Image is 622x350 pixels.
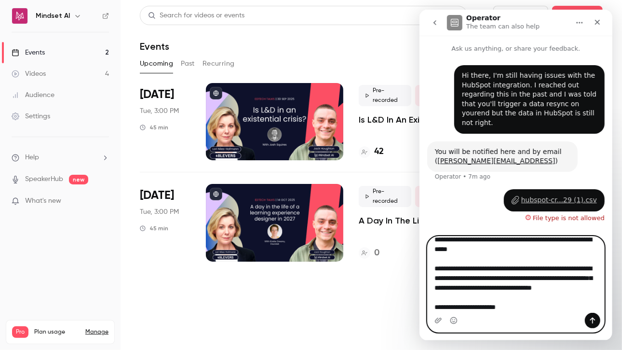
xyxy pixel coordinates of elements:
[140,207,179,217] span: Tue, 3:00 PM
[181,56,195,71] button: Past
[12,326,28,338] span: Pro
[359,215,460,226] a: A Day In The Life Of A Learning Experience Designer In [DATE] | EdTech Talks EP2
[12,153,109,163] li: help-dropdown-opener
[12,90,54,100] div: Audience
[12,69,46,79] div: Videos
[359,186,411,207] span: Pre-recorded
[359,85,411,106] span: Pre-recorded
[12,8,27,24] img: Mindset AI
[140,124,168,131] div: 45 min
[25,174,63,184] a: SpeakerHub
[140,83,190,160] div: Sep 30 Tue, 3:00 PM (Europe/London)
[25,153,39,163] span: Help
[140,184,190,261] div: Oct 14 Tue, 3:00 PM (Europe/London)
[374,145,384,158] h4: 42
[140,41,169,52] h1: Events
[140,106,179,116] span: Tue, 3:00 PM
[415,85,460,106] span: Missing video
[97,197,109,206] iframe: Noticeable Trigger
[203,56,235,71] button: Recurring
[552,6,603,25] button: Schedule
[493,6,548,25] button: New video
[25,196,61,206] span: What's new
[36,11,70,21] h6: Mindset AI
[359,247,379,260] a: 0
[415,186,460,207] span: Missing video
[148,11,244,21] div: Search for videos or events
[374,247,379,260] h4: 0
[140,56,173,71] button: Upcoming
[12,48,45,57] div: Events
[34,328,80,336] span: Plan usage
[140,224,168,232] div: 45 min
[12,112,50,121] div: Settings
[69,175,88,184] span: new
[140,188,174,203] span: [DATE]
[140,87,174,102] span: [DATE]
[85,328,108,336] a: Manage
[419,10,612,340] iframe: Intercom live chat
[359,145,384,158] a: 42
[359,114,460,126] a: Is L&D In An Existential Crisis? | EdTech Talks EP1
